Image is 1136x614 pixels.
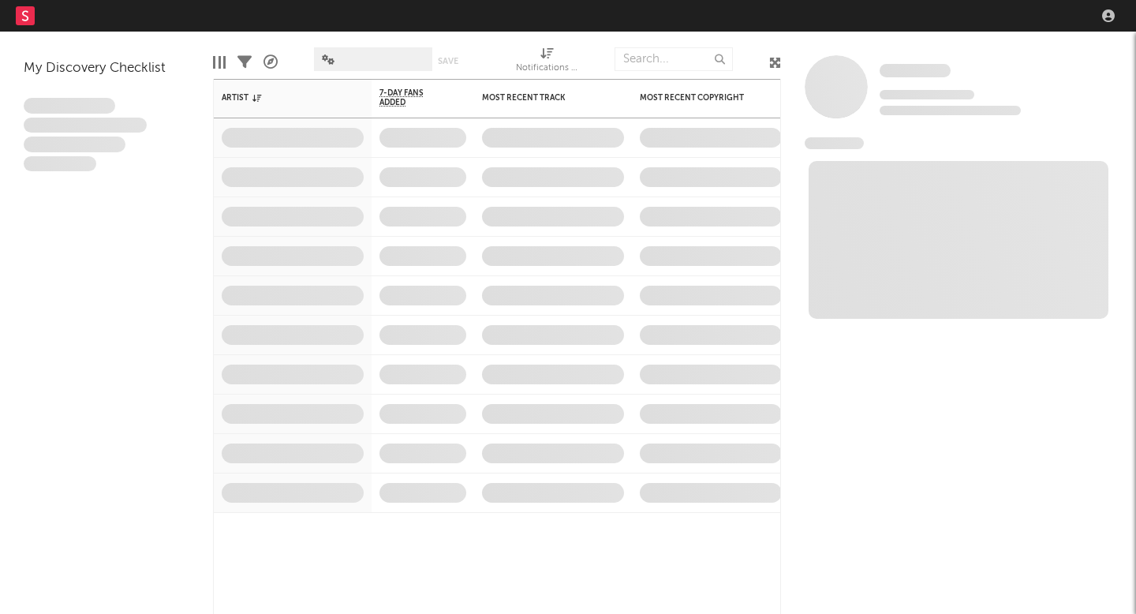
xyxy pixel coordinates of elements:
div: Notifications (Artist) [516,39,579,85]
span: Some Artist [880,64,951,77]
span: Aliquam viverra [24,156,96,172]
div: Filters [237,39,252,85]
div: Most Recent Copyright [640,93,758,103]
span: Praesent ac interdum [24,137,125,152]
span: News Feed [805,137,864,149]
span: Lorem ipsum dolor [24,98,115,114]
input: Search... [615,47,733,71]
div: Artist [222,93,340,103]
span: 0 fans last week [880,106,1021,115]
a: Some Artist [880,63,951,79]
button: Save [438,57,458,66]
span: Tracking Since: [DATE] [880,90,974,99]
div: Edit Columns [213,39,226,85]
div: A&R Pipeline [263,39,278,85]
span: Integer aliquet in purus et [24,118,147,133]
div: Most Recent Track [482,93,600,103]
div: Notifications (Artist) [516,59,579,78]
span: 7-Day Fans Added [379,88,443,107]
div: My Discovery Checklist [24,59,189,78]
